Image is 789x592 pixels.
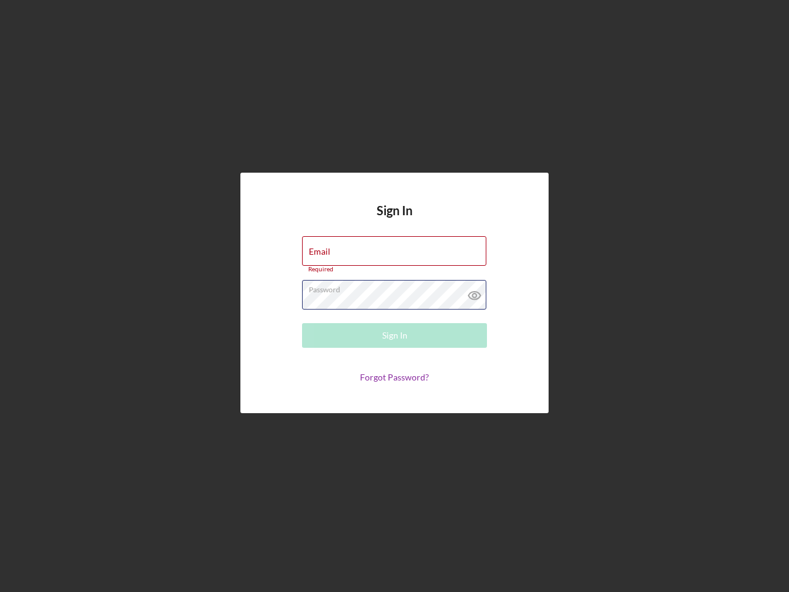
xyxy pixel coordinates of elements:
button: Sign In [302,323,487,348]
label: Password [309,281,486,294]
a: Forgot Password? [360,372,429,382]
label: Email [309,247,330,257]
div: Required [302,266,487,273]
h4: Sign In [377,203,412,236]
div: Sign In [382,323,407,348]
